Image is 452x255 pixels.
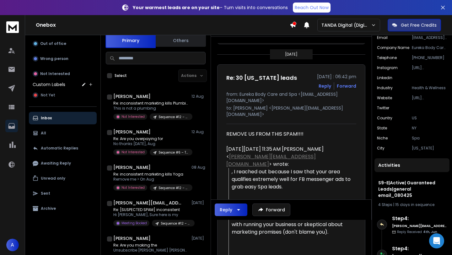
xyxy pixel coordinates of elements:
[377,95,392,100] p: Website
[191,165,206,170] p: 08 Aug
[113,243,189,248] p: Re: Are you making the
[412,136,447,141] p: Spa
[29,89,97,101] button: Not Yet
[41,93,55,98] span: Not Yet
[113,177,189,182] p: Remove me > On Aug
[412,85,447,90] p: Health & Wellness
[113,248,189,253] p: Unsubscribe [PERSON_NAME] [PERSON_NAME]
[40,41,66,46] p: Out of office
[226,130,351,138] div: REMOVE US FROM THIS SPAM!!!!
[397,230,437,234] p: Reply Received
[29,37,97,50] button: Out of office
[29,68,97,80] button: Not Interested
[115,73,127,78] label: Select
[317,73,356,80] p: [DATE] : 06:42 pm
[113,129,151,135] h1: [PERSON_NAME]
[133,4,220,11] strong: Your warmest leads are on your site
[429,233,444,248] div: Open Intercom Messenger
[412,45,447,50] p: Eureka Body Care and Spa
[133,4,288,11] p: – Turn visits into conversations
[226,73,297,82] h1: Re: 30 [US_STATE] leads
[29,202,97,215] button: Archive
[113,101,189,106] p: Re: inconsistent marketing kills Plumbing
[377,75,392,80] p: Linkedin
[113,235,151,241] h1: [PERSON_NAME]
[41,206,56,211] p: Archive
[401,22,437,28] p: Get Free Credits
[377,35,388,40] p: Email
[113,136,189,141] p: Re: Are you overpaying for
[33,81,65,88] h3: Custom Labels
[252,203,290,216] button: Forward
[29,157,97,170] button: Awaiting Reply
[113,141,189,146] p: No thanks [DATE], Aug
[41,146,78,151] p: Automatic Replies
[412,116,447,121] p: US
[377,126,387,131] p: State
[41,116,52,121] p: Inbox
[412,35,447,40] p: [EMAIL_ADDRESS][DOMAIN_NAME]
[215,203,247,216] button: Reply
[377,116,392,121] p: Country
[159,186,189,190] p: Sequence #12 – Tier I_Health & Wellness
[295,4,329,11] p: Reach Out Now
[319,83,331,89] button: Reply
[6,239,19,251] button: A
[412,126,447,131] p: NY
[113,172,189,177] p: Re: inconsistent marketing kills Yoga
[377,45,409,50] p: Company Name
[377,106,389,111] p: Twitter
[423,230,437,234] span: 4th, Jun
[161,221,191,226] p: Sequence #12 – Tier I_Health & Wellness
[226,105,356,117] p: to: [PERSON_NAME] <[PERSON_NAME][EMAIL_ADDRESS][DOMAIN_NAME]>
[412,65,447,70] p: [URL][DOMAIN_NAME]
[29,142,97,155] button: Automatic Replies
[293,3,331,13] a: Reach Out Now
[121,221,147,225] p: Meeting Booked
[121,150,145,155] p: Not Interested
[113,93,151,100] h1: [PERSON_NAME]
[159,115,189,119] p: Sequence #12 – Tier I_Home Services
[121,114,145,119] p: Not Interested
[40,71,70,76] p: Not Interested
[377,65,398,70] p: Instagram
[105,33,156,48] button: Primary
[191,236,206,241] p: [DATE]
[226,91,356,104] p: from: Eureka Body Care and Spa <[EMAIL_ADDRESS][DOMAIN_NAME]>
[226,153,316,168] a: [PERSON_NAME][EMAIL_ADDRESS][DOMAIN_NAME]
[41,191,50,196] p: Sent
[6,21,19,33] img: logo
[392,224,447,228] h6: [PERSON_NAME][EMAIL_ADDRESS][DOMAIN_NAME]
[374,158,449,172] div: Activities
[121,185,145,190] p: Not Interested
[156,34,206,47] button: Others
[378,202,446,207] div: |
[226,145,351,168] div: [DATE][DATE] 11:35 AM [PERSON_NAME] < > wrote:
[159,150,189,155] p: Sequence #6 – Tier II: Hook 1_Health & Wellness
[377,55,397,60] p: Telephone
[29,172,97,185] button: Unread only
[191,200,206,205] p: [DATE]
[412,55,447,60] p: [PHONE_NUMBER]
[113,106,189,111] p: This is not a plumbing
[378,202,392,207] span: 4 Steps
[36,21,290,29] h1: Onebox
[113,212,189,217] p: Hi [PERSON_NAME], Sure here is my
[377,146,385,151] p: City
[378,180,446,198] h1: S9-E|Active| Guaranteed Leads|general email_080425
[41,131,46,136] p: All
[220,207,232,213] div: Reply
[377,85,393,90] p: Industry
[395,202,434,207] span: 15 days in sequence
[412,95,447,100] p: [URL][DOMAIN_NAME]
[337,83,356,89] div: Forward
[285,52,298,57] p: [DATE]
[392,245,447,252] h6: Step 4 :
[41,161,71,166] p: Awaiting Reply
[377,136,388,141] p: Niche
[29,112,97,124] button: Inbox
[40,56,68,61] p: Wrong person
[113,164,151,171] h1: [PERSON_NAME]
